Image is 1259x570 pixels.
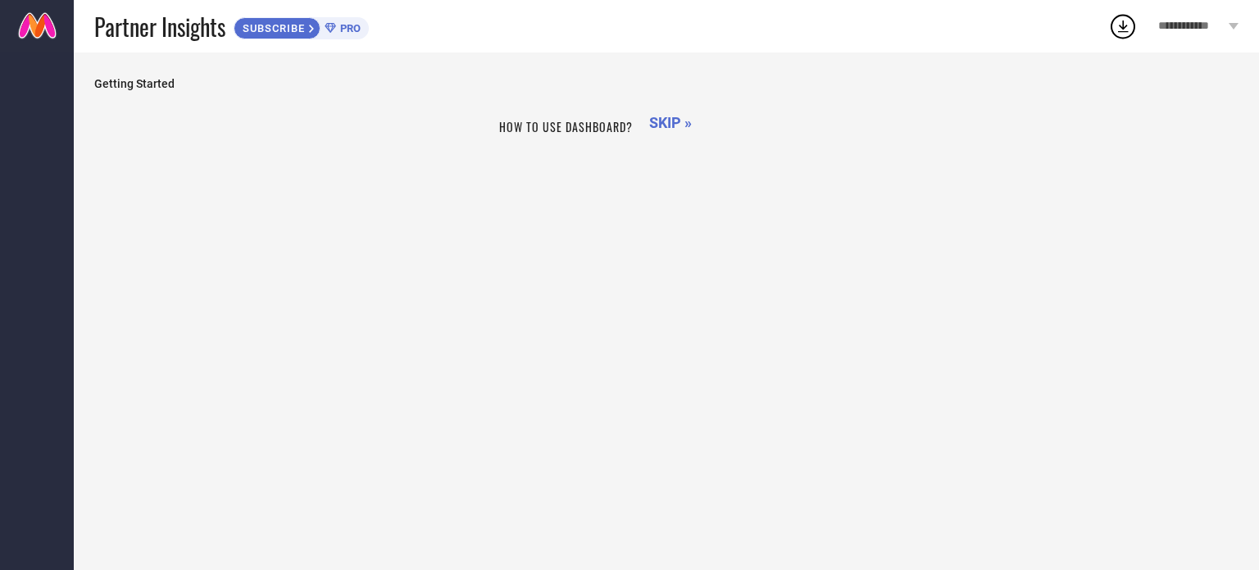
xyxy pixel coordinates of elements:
[649,114,692,131] span: SKIP »
[234,13,369,39] a: SUBSCRIBEPRO
[94,77,1239,90] span: Getting Started
[1108,11,1138,41] div: Open download list
[499,118,633,135] h1: How to use dashboard?
[94,10,225,43] span: Partner Insights
[336,22,361,34] span: PRO
[234,22,309,34] span: SUBSCRIBE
